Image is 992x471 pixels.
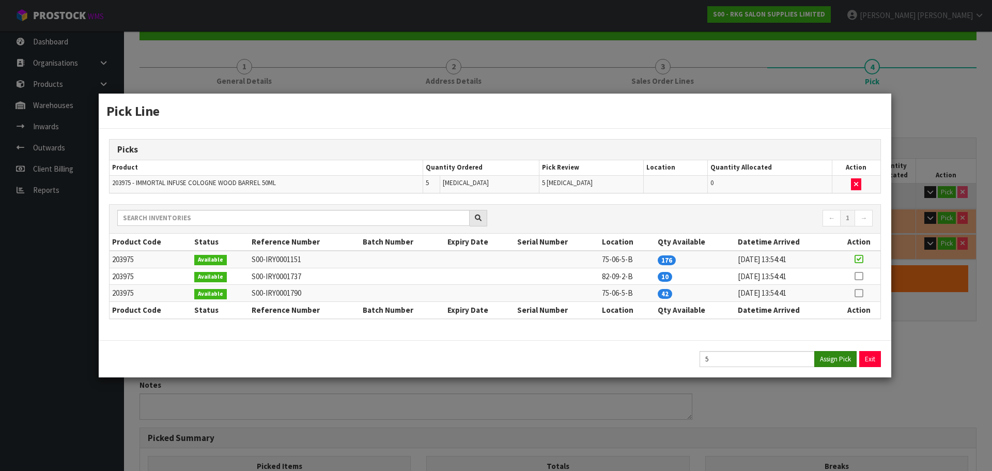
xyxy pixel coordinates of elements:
h3: Picks [117,145,873,155]
td: 203975 [110,268,192,285]
span: 10 [658,272,672,282]
a: → [855,210,873,226]
th: Quantity Ordered [423,160,539,175]
th: Location [599,302,655,318]
th: Status [192,302,249,318]
span: Available [194,272,227,282]
th: Batch Number [360,302,445,318]
nav: Page navigation [503,210,873,228]
button: Assign Pick [814,351,857,367]
button: Exit [859,351,881,367]
a: ← [823,210,841,226]
th: Status [192,234,249,250]
th: Serial Number [515,234,599,250]
th: Location [599,234,655,250]
th: Qty Available [655,234,735,250]
td: 75-06-5-B [599,251,655,268]
th: Expiry Date [445,302,515,318]
td: 82-09-2-B [599,268,655,285]
td: S00-IRY0001737 [249,268,361,285]
th: Action [837,234,880,250]
td: [DATE] 13:54:41 [735,251,837,268]
th: Action [832,160,880,175]
th: Product [110,160,423,175]
td: S00-IRY0001790 [249,285,361,302]
th: Qty Available [655,302,735,318]
th: Product Code [110,302,192,318]
span: Available [194,255,227,265]
th: Reference Number [249,302,361,318]
td: 203975 [110,251,192,268]
th: Expiry Date [445,234,515,250]
td: [DATE] 13:54:41 [735,285,837,302]
th: Serial Number [515,302,599,318]
th: Pick Review [539,160,643,175]
td: 203975 [110,285,192,302]
th: Reference Number [249,234,361,250]
h3: Pick Line [106,101,884,120]
td: [DATE] 13:54:41 [735,268,837,285]
span: 42 [658,289,672,299]
th: Product Code [110,234,192,250]
a: 1 [840,210,855,226]
th: Datetime Arrived [735,234,837,250]
span: 0 [710,178,714,187]
td: S00-IRY0001151 [249,251,361,268]
span: 203975 - IMMORTAL INFUSE COLOGNE WOOD BARREL 50ML [112,178,276,187]
th: Batch Number [360,234,445,250]
span: 5 [MEDICAL_DATA] [542,178,593,187]
th: Location [643,160,707,175]
th: Datetime Arrived [735,302,837,318]
input: Quantity Picked [700,351,815,367]
th: Action [837,302,880,318]
input: Search inventories [117,210,470,226]
span: Available [194,289,227,299]
td: 75-06-5-B [599,285,655,302]
span: 176 [658,255,676,265]
span: 5 [426,178,429,187]
th: Quantity Allocated [707,160,832,175]
span: [MEDICAL_DATA] [443,178,489,187]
